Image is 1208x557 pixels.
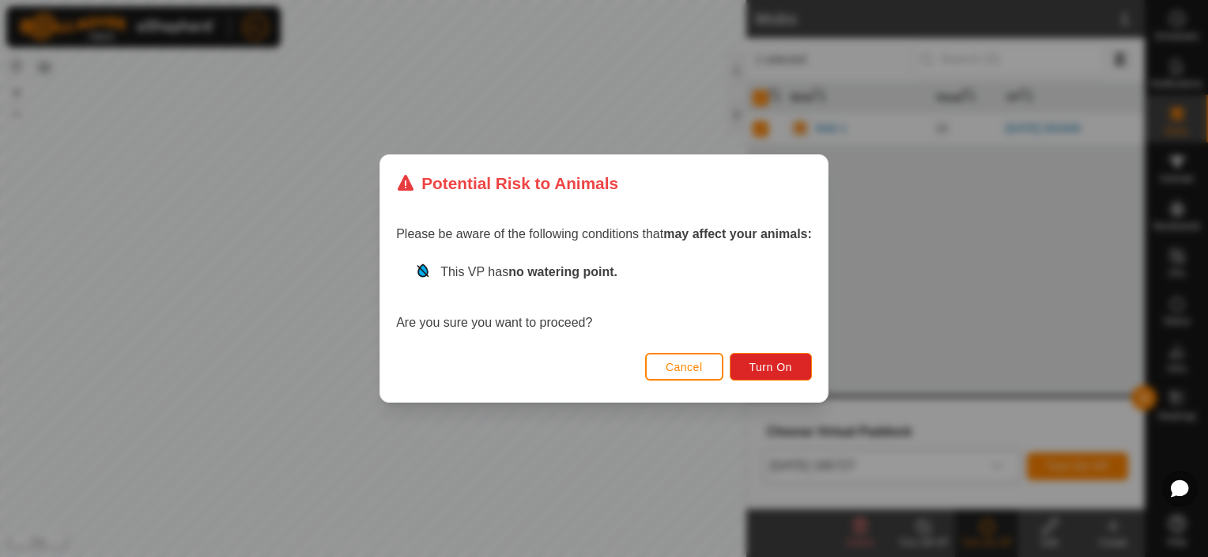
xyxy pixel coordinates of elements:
[396,227,812,241] span: Please be aware of the following conditions that
[663,227,812,241] strong: may affect your animals:
[749,361,792,373] span: Turn On
[645,353,723,381] button: Cancel
[508,265,617,278] strong: no watering point.
[396,171,618,195] div: Potential Risk to Animals
[440,265,617,278] span: This VP has
[730,353,812,381] button: Turn On
[396,263,812,332] div: Are you sure you want to proceed?
[666,361,703,373] span: Cancel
